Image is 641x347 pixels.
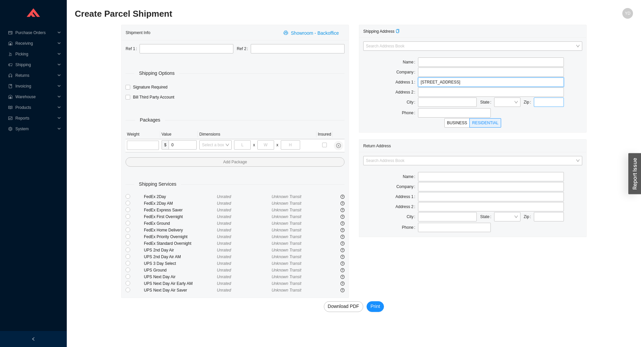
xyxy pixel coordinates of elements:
span: Download PDF [328,303,359,310]
div: UPS Next Day Air Saver [144,287,217,294]
span: question-circle [341,282,345,286]
span: Unrated [217,201,231,206]
span: YD [625,8,631,19]
span: Unknown Transit [271,288,301,293]
span: Products [15,102,55,113]
label: City [407,212,418,221]
div: Shipment Info [126,26,279,39]
th: Value [160,130,198,139]
span: $ [162,140,169,150]
div: UPS 2nd Day Air [144,247,217,253]
input: W [257,140,274,150]
div: FedEx First Overnight [144,213,217,220]
span: Unknown Transit [271,281,301,286]
div: FedEx Ground [144,220,217,227]
span: Unrated [217,288,231,293]
span: question-circle [341,241,345,245]
th: Weight [126,130,160,139]
span: copy [396,29,400,33]
div: x [276,142,278,148]
span: Unrated [217,234,231,239]
label: Zip [524,212,534,221]
div: x [253,142,255,148]
span: Unknown Transit [271,275,301,279]
span: Unknown Transit [271,248,301,252]
span: Unrated [217,261,231,266]
span: question-circle [341,221,345,225]
span: book [8,84,13,88]
span: Unrated [217,214,231,219]
div: UPS Next Day Air Early AM [144,280,217,287]
span: credit-card [8,31,13,35]
span: Shipping Options [134,69,179,77]
span: setting [8,127,13,131]
div: UPS Ground [144,267,217,274]
label: Phone [402,108,418,118]
label: Address 2 [396,88,418,97]
span: Unrated [217,194,231,199]
span: Unknown Transit [271,254,301,259]
label: State [480,212,494,221]
div: FedEx Home Delivery [144,227,217,233]
span: Shipping Services [134,180,181,188]
div: UPS 3 Day Select [144,260,217,267]
span: Purchase Orders [15,27,55,38]
label: Ref 2 [237,44,251,53]
span: Unrated [217,275,231,279]
span: Unknown Transit [271,221,301,226]
span: question-circle [341,201,345,205]
span: question-circle [341,235,345,239]
label: City [407,98,418,107]
label: Ref 1 [126,44,140,53]
label: Phone [402,223,418,232]
div: UPS 2nd Day Air AM [144,253,217,260]
div: UPS Next Day Air [144,274,217,280]
div: Return Address [363,140,582,152]
div: FedEx Priority Overnight [144,233,217,240]
span: read [8,106,13,110]
span: Bill Third Party Account [130,94,177,101]
label: Address 1 [396,77,418,87]
span: Packages [135,116,165,124]
button: close-circle [334,141,343,150]
span: Unknown Transit [271,241,301,246]
span: Returns [15,70,55,81]
label: Company [396,182,418,191]
span: System [15,124,55,134]
div: FedEx Standard Overnight [144,240,217,247]
span: Unrated [217,221,231,226]
span: Unrated [217,268,231,273]
h2: Create Parcel Shipment [75,8,493,20]
button: Download PDF [324,301,363,312]
span: fund [8,116,13,120]
span: Unknown Transit [271,261,301,266]
label: Company [396,67,418,77]
span: Unrated [217,228,231,232]
span: Unknown Transit [271,268,301,273]
th: Insured [316,130,333,139]
span: question-circle [341,228,345,232]
span: Unknown Transit [271,234,301,239]
span: Showroom - Backoffice [291,29,339,37]
span: Shipping Address [363,29,400,34]
span: question-circle [341,262,345,266]
span: Print [371,303,380,310]
span: Unknown Transit [271,208,301,212]
span: Unrated [217,254,231,259]
span: Unrated [217,241,231,246]
span: RESIDENTIAL [472,121,498,125]
span: Picking [15,49,55,59]
div: FedEx Express Saver [144,207,217,213]
th: Dimensions [198,130,316,139]
span: left [31,337,35,341]
span: customer-service [8,73,13,77]
span: Signature Required [130,84,170,91]
span: Unknown Transit [271,228,301,232]
span: question-circle [341,268,345,272]
span: question-circle [341,275,345,279]
span: Shipping [15,59,55,70]
button: printerShowroom - Backoffice [279,28,345,37]
span: question-circle [341,248,345,252]
div: Copy [396,28,400,35]
span: Unrated [217,208,231,212]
